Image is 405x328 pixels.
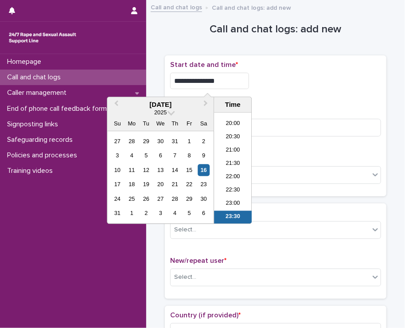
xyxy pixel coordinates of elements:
[155,193,167,205] div: Choose Wednesday, August 27th, 2025
[183,207,195,219] div: Choose Friday, September 5th, 2025
[214,211,252,224] li: 23:30
[107,101,214,109] div: [DATE]
[126,193,138,205] div: Choose Monday, August 25th, 2025
[4,58,48,66] p: Homepage
[140,193,152,205] div: Choose Tuesday, August 26th, 2025
[155,118,167,130] div: We
[183,118,195,130] div: Fr
[126,150,138,162] div: Choose Monday, August 4th, 2025
[155,135,167,147] div: Choose Wednesday, July 30th, 2025
[169,150,181,162] div: Choose Thursday, August 7th, 2025
[155,150,167,162] div: Choose Wednesday, August 6th, 2025
[198,207,210,219] div: Choose Saturday, September 6th, 2025
[169,179,181,191] div: Choose Thursday, August 21st, 2025
[155,207,167,219] div: Choose Wednesday, September 3rd, 2025
[183,179,195,191] div: Choose Friday, August 22nd, 2025
[174,225,196,234] div: Select...
[7,29,78,47] img: rhQMoQhaT3yELyF149Cw
[169,164,181,176] div: Choose Thursday, August 14th, 2025
[111,179,123,191] div: Choose Sunday, August 17th, 2025
[111,118,123,130] div: Su
[140,179,152,191] div: Choose Tuesday, August 19th, 2025
[126,118,138,130] div: Mo
[216,101,249,109] div: Time
[111,207,123,219] div: Choose Sunday, August 31st, 2025
[126,164,138,176] div: Choose Monday, August 11th, 2025
[198,193,210,205] div: Choose Saturday, August 30th, 2025
[169,207,181,219] div: Choose Thursday, September 4th, 2025
[140,207,152,219] div: Choose Tuesday, September 2nd, 2025
[198,164,210,176] div: Choose Saturday, August 16th, 2025
[4,120,65,129] p: Signposting links
[169,135,181,147] div: Choose Thursday, July 31st, 2025
[4,105,114,113] p: End of phone call feedback form
[170,257,226,264] span: New/repeat user
[140,164,152,176] div: Choose Tuesday, August 12th, 2025
[214,198,252,211] li: 23:00
[170,312,241,319] span: Country (if provided)
[212,2,291,12] p: Call and chat logs: add new
[140,135,152,147] div: Choose Tuesday, July 29th, 2025
[165,23,386,36] h1: Call and chat logs: add new
[214,118,252,131] li: 20:00
[198,118,210,130] div: Sa
[4,73,68,82] p: Call and chat logs
[174,273,196,282] div: Select...
[111,150,123,162] div: Choose Sunday, August 3rd, 2025
[214,184,252,198] li: 22:30
[214,144,252,158] li: 21:00
[198,135,210,147] div: Choose Saturday, August 2nd, 2025
[140,118,152,130] div: Tu
[199,98,214,112] button: Next Month
[110,134,211,221] div: month 2025-08
[111,164,123,176] div: Choose Sunday, August 10th, 2025
[155,179,167,191] div: Choose Wednesday, August 20th, 2025
[169,118,181,130] div: Th
[4,89,74,97] p: Caller management
[183,150,195,162] div: Choose Friday, August 8th, 2025
[4,136,80,144] p: Safeguarding records
[151,2,202,12] a: Call and chat logs
[111,193,123,205] div: Choose Sunday, August 24th, 2025
[170,61,238,68] span: Start date and time
[4,167,60,175] p: Training videos
[214,158,252,171] li: 21:30
[126,207,138,219] div: Choose Monday, September 1st, 2025
[183,193,195,205] div: Choose Friday, August 29th, 2025
[155,164,167,176] div: Choose Wednesday, August 13th, 2025
[183,135,195,147] div: Choose Friday, August 1st, 2025
[154,109,167,116] span: 2025
[198,179,210,191] div: Choose Saturday, August 23rd, 2025
[183,164,195,176] div: Choose Friday, August 15th, 2025
[4,151,84,160] p: Policies and processes
[111,135,123,147] div: Choose Sunday, July 27th, 2025
[169,193,181,205] div: Choose Thursday, August 28th, 2025
[198,150,210,162] div: Choose Saturday, August 9th, 2025
[126,135,138,147] div: Choose Monday, July 28th, 2025
[108,98,122,112] button: Previous Month
[214,171,252,184] li: 22:00
[214,131,252,144] li: 20:30
[126,179,138,191] div: Choose Monday, August 18th, 2025
[140,150,152,162] div: Choose Tuesday, August 5th, 2025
